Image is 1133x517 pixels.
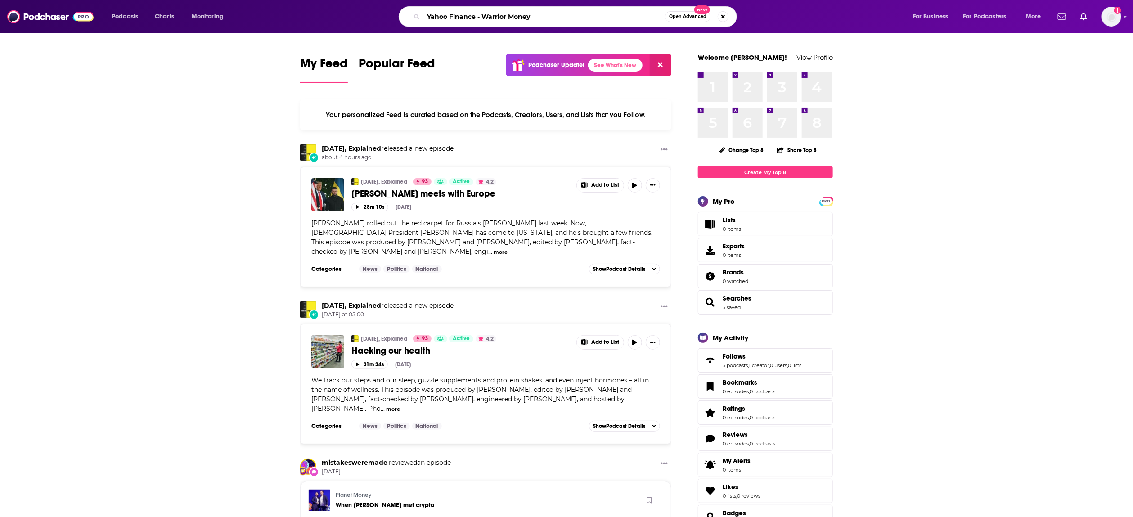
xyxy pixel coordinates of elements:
[723,242,745,250] span: Exports
[749,362,769,369] a: 1 creator
[723,216,741,224] span: Lists
[788,362,801,369] a: 0 lists
[713,197,735,206] div: My Pro
[749,441,750,447] span: ,
[657,459,671,470] button: Show More Button
[701,270,719,283] a: Brands
[476,335,496,342] button: 4.2
[359,265,381,273] a: News
[300,144,316,161] img: Today, Explained
[351,345,430,356] span: Hacking our health
[1114,7,1121,14] svg: Add a profile image
[422,334,428,343] span: 93
[770,362,787,369] a: 0 users
[701,296,719,309] a: Searches
[309,467,319,477] div: New Review
[723,378,757,387] span: Bookmarks
[646,178,660,193] button: Show More Button
[723,294,751,302] a: Searches
[300,99,671,130] div: Your personalized Feed is curated based on the Podcasts, Creators, Users, and Lists that you Follow.
[1020,9,1052,24] button: open menu
[701,218,719,230] span: Lists
[1077,9,1091,24] a: Show notifications dropdown
[577,336,624,349] button: Show More Button
[777,141,817,159] button: Share Top 8
[698,53,787,62] a: Welcome [PERSON_NAME]!
[422,177,428,186] span: 93
[311,335,344,368] img: Hacking our health
[821,198,832,205] span: PRO
[698,166,833,178] a: Create My Top 8
[322,311,454,319] span: [DATE] at 05:00
[593,266,645,272] span: Show Podcast Details
[149,9,180,24] a: Charts
[713,333,748,342] div: My Activity
[698,238,833,262] a: Exports
[665,11,710,22] button: Open AdvancedNew
[723,304,741,310] a: 3 saved
[749,388,750,395] span: ,
[322,144,454,153] h3: released a new episode
[723,467,751,473] span: 0 items
[723,268,744,276] span: Brands
[309,310,319,319] div: New Episode
[723,268,748,276] a: Brands
[698,400,833,425] span: Ratings
[423,9,665,24] input: Search podcasts, credits, & more...
[155,10,174,23] span: Charts
[821,198,832,204] a: PRO
[701,485,719,497] a: Likes
[591,339,619,346] span: Add to List
[723,509,750,517] a: Badges
[7,8,94,25] img: Podchaser - Follow, Share and Rate Podcasts
[657,301,671,313] button: Show More Button
[657,144,671,156] button: Show More Button
[646,335,660,350] button: Show More Button
[336,501,434,509] a: When Trump met crypto
[351,335,359,342] img: Today, Explained
[185,9,235,24] button: open menu
[1102,7,1121,27] button: Show profile menu
[309,153,319,162] div: New Episode
[723,493,736,499] a: 0 lists
[322,301,381,310] a: Today, Explained
[723,441,749,447] a: 0 episodes
[701,354,719,367] a: Follows
[309,490,330,511] img: When Trump met crypto
[723,483,738,491] span: Likes
[723,252,745,258] span: 0 items
[395,361,411,368] div: [DATE]
[476,178,496,185] button: 4.2
[1102,7,1121,27] img: User Profile
[698,264,833,288] span: Brands
[723,278,748,284] a: 0 watched
[589,264,660,274] button: ShowPodcast Details
[723,509,746,517] span: Badges
[723,414,749,421] a: 0 episodes
[359,56,435,83] a: Popular Feed
[105,9,150,24] button: open menu
[412,265,442,273] a: National
[351,360,388,369] button: 31m 34s
[300,56,348,83] a: My Feed
[351,188,495,199] span: [PERSON_NAME] meets with Europe
[701,380,719,393] a: Bookmarks
[701,432,719,445] a: Reviews
[698,374,833,399] span: Bookmarks
[723,431,775,439] a: Reviews
[723,388,749,395] a: 0 episodes
[701,459,719,471] span: My Alerts
[723,352,801,360] a: Follows
[396,204,411,210] div: [DATE]
[351,178,359,185] img: Today, Explained
[322,468,451,476] span: [DATE]
[449,178,473,185] a: Active
[359,423,381,430] a: News
[698,212,833,236] a: Lists
[311,423,352,430] h3: Categories
[723,405,745,413] span: Ratings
